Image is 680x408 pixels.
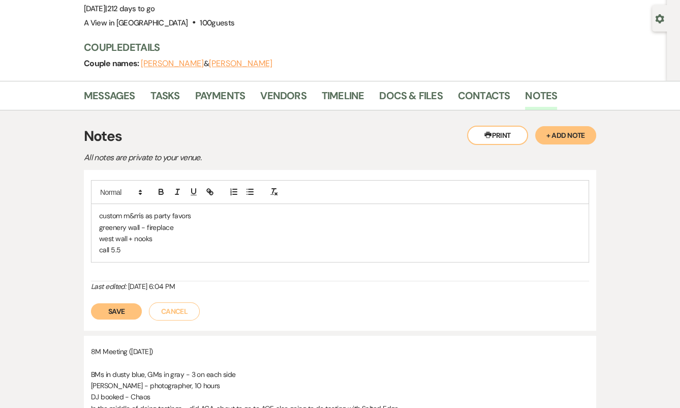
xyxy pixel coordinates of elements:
[91,380,589,391] p: [PERSON_NAME] - photographer, 10 hours
[149,302,200,320] button: Cancel
[84,126,596,147] h3: Notes
[525,88,557,110] a: Notes
[535,126,596,144] button: + Add Note
[91,303,142,319] button: Save
[655,13,664,23] button: Open lead details
[209,60,272,68] button: [PERSON_NAME]
[458,88,510,110] a: Contacts
[91,281,589,292] div: [DATE] 6:04 PM
[195,88,245,110] a: Payments
[322,88,364,110] a: Timeline
[91,346,589,357] p: 8M Meeting ([DATE])
[84,40,653,54] h3: Couple Details
[84,18,188,28] span: A View in [GEOGRAPHIC_DATA]
[99,233,581,244] p: west wall + nooks
[91,391,589,402] p: DJ booked - Chaos
[84,151,440,164] p: All notes are private to your venue.
[84,88,135,110] a: Messages
[141,60,204,68] button: [PERSON_NAME]
[105,4,154,14] span: |
[84,4,155,14] span: [DATE]
[84,58,141,69] span: Couple names:
[107,4,155,14] span: 212 days to go
[99,244,581,255] p: call 5.5
[141,59,272,69] span: &
[200,18,234,28] span: 100 guests
[99,210,581,221] p: custom m&m's as party favors
[379,88,442,110] a: Docs & Files
[99,222,581,233] p: greenery wall - fireplace
[467,126,528,145] button: Print
[91,369,589,380] p: BMs in dusty blue, GMs in gray - 3 on each side
[91,282,126,291] i: Last edited:
[260,88,306,110] a: Vendors
[150,88,180,110] a: Tasks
